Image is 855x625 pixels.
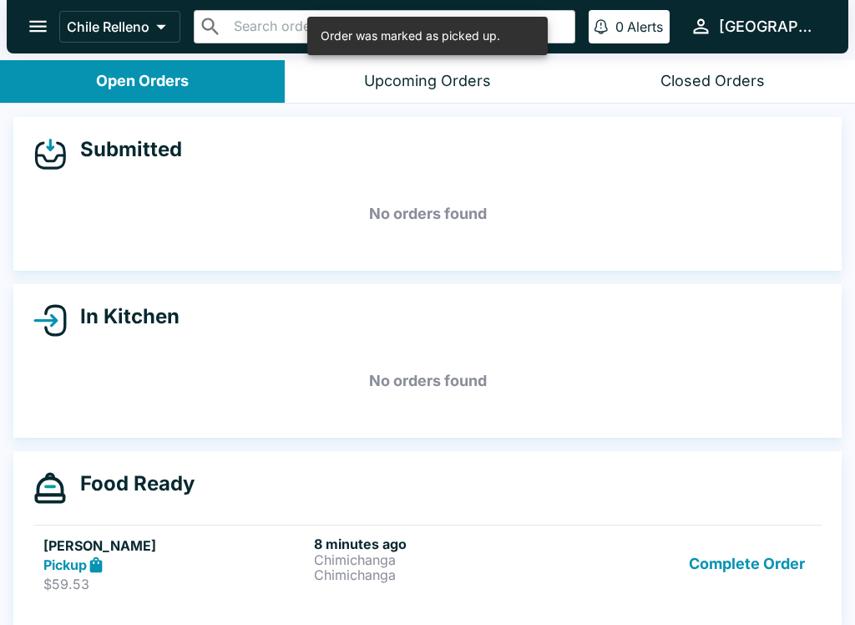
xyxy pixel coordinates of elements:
[67,137,182,162] h4: Submitted
[43,556,87,573] strong: Pickup
[229,15,568,38] input: Search orders by name or phone number
[67,18,149,35] p: Chile Relleno
[719,17,822,37] div: [GEOGRAPHIC_DATA]
[314,536,578,552] h6: 8 minutes ago
[314,552,578,567] p: Chimichanga
[96,72,189,91] div: Open Orders
[33,351,822,411] h5: No orders found
[682,536,812,593] button: Complete Order
[59,11,180,43] button: Chile Relleno
[43,576,307,592] p: $59.53
[43,536,307,556] h5: [PERSON_NAME]
[321,22,500,50] div: Order was marked as picked up.
[33,525,822,603] a: [PERSON_NAME]Pickup$59.538 minutes agoChimichangaChimichangaComplete Order
[67,304,180,329] h4: In Kitchen
[33,184,822,244] h5: No orders found
[67,471,195,496] h4: Food Ready
[17,5,59,48] button: open drawer
[314,567,578,582] p: Chimichanga
[627,18,663,35] p: Alerts
[660,72,765,91] div: Closed Orders
[615,18,624,35] p: 0
[683,8,828,44] button: [GEOGRAPHIC_DATA]
[364,72,491,91] div: Upcoming Orders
